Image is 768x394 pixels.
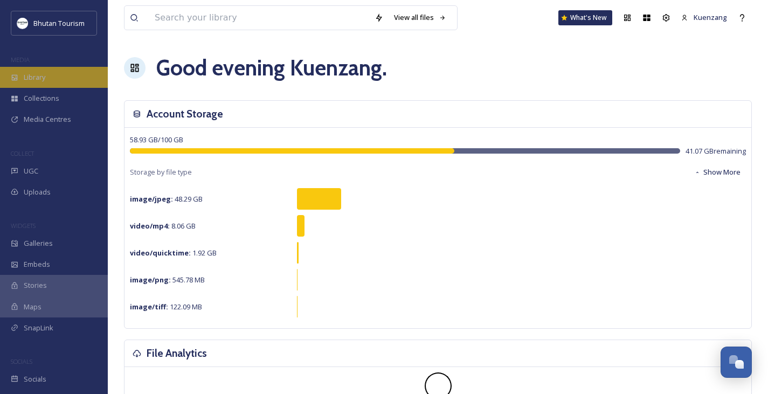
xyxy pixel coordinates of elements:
[149,6,369,30] input: Search your library
[130,221,170,231] strong: video/mp4 :
[24,302,41,312] span: Maps
[24,166,38,176] span: UGC
[24,323,53,333] span: SnapLink
[11,56,30,64] span: MEDIA
[676,7,732,28] a: Kuenzang
[389,7,452,28] a: View all files
[24,114,71,125] span: Media Centres
[147,106,223,122] h3: Account Storage
[130,135,183,144] span: 58.93 GB / 100 GB
[24,72,45,82] span: Library
[130,194,173,204] strong: image/jpeg :
[130,194,203,204] span: 48.29 GB
[130,275,171,285] strong: image/png :
[694,12,727,22] span: Kuenzang
[130,275,205,285] span: 545.78 MB
[130,221,196,231] span: 8.06 GB
[558,10,612,25] a: What's New
[11,357,32,365] span: SOCIALS
[24,238,53,248] span: Galleries
[33,18,85,28] span: Bhutan Tourism
[130,302,202,312] span: 122.09 MB
[17,18,28,29] img: BT_Logo_BB_Lockup_CMYK_High%2520Res.jpg
[24,187,51,197] span: Uploads
[130,167,192,177] span: Storage by file type
[11,149,34,157] span: COLLECT
[686,146,746,156] span: 41.07 GB remaining
[156,52,387,84] h1: Good evening Kuenzang .
[24,280,47,291] span: Stories
[130,248,191,258] strong: video/quicktime :
[11,222,36,230] span: WIDGETS
[721,347,752,378] button: Open Chat
[24,259,50,269] span: Embeds
[130,302,168,312] strong: image/tiff :
[689,162,746,183] button: Show More
[24,93,59,103] span: Collections
[130,248,217,258] span: 1.92 GB
[147,345,207,361] h3: File Analytics
[24,374,46,384] span: Socials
